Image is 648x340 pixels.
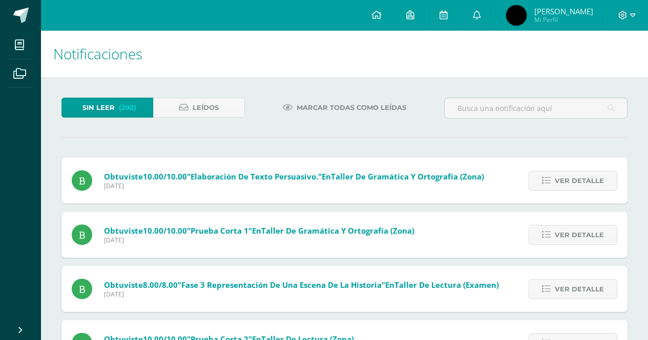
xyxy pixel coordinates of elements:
img: 48747d284d5cf0bb993695dd4358f861.png [506,5,527,26]
span: Ver detalle [555,280,604,299]
span: [DATE] [104,182,484,190]
span: Mi Perfil [534,15,593,24]
span: Obtuviste en [104,171,484,182]
span: 10.00/10.00 [143,171,187,182]
span: Obtuviste en [104,225,414,236]
a: Sin leer(292) [61,98,153,118]
span: "Prueba corta 1" [187,225,252,236]
span: "Fase 3 representación de una escena de la historia" [178,280,385,290]
span: Taller de Gramática y Ortografía (Zona) [261,225,414,236]
span: Taller de Lectura (Examen) [394,280,499,290]
span: Leídos [193,98,219,117]
span: [DATE] [104,290,499,299]
span: Taller de Gramática y Ortografía (Zona) [331,171,484,182]
a: Marcar todas como leídas [270,98,419,118]
span: Obtuviste en [104,280,499,290]
span: 10.00/10.00 [143,225,187,236]
span: (292) [119,98,136,117]
span: [DATE] [104,236,414,244]
span: Marcar todas como leídas [297,98,406,117]
span: 8.00/8.00 [143,280,178,290]
span: Notificaciones [53,44,142,63]
span: "Elaboración de texto persuasivo." [187,171,322,182]
span: Ver detalle [555,225,604,244]
span: Ver detalle [555,171,604,190]
span: Sin leer [82,98,115,117]
a: Leídos [153,98,245,118]
input: Busca una notificación aquí [445,98,627,118]
span: [PERSON_NAME] [534,6,593,16]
